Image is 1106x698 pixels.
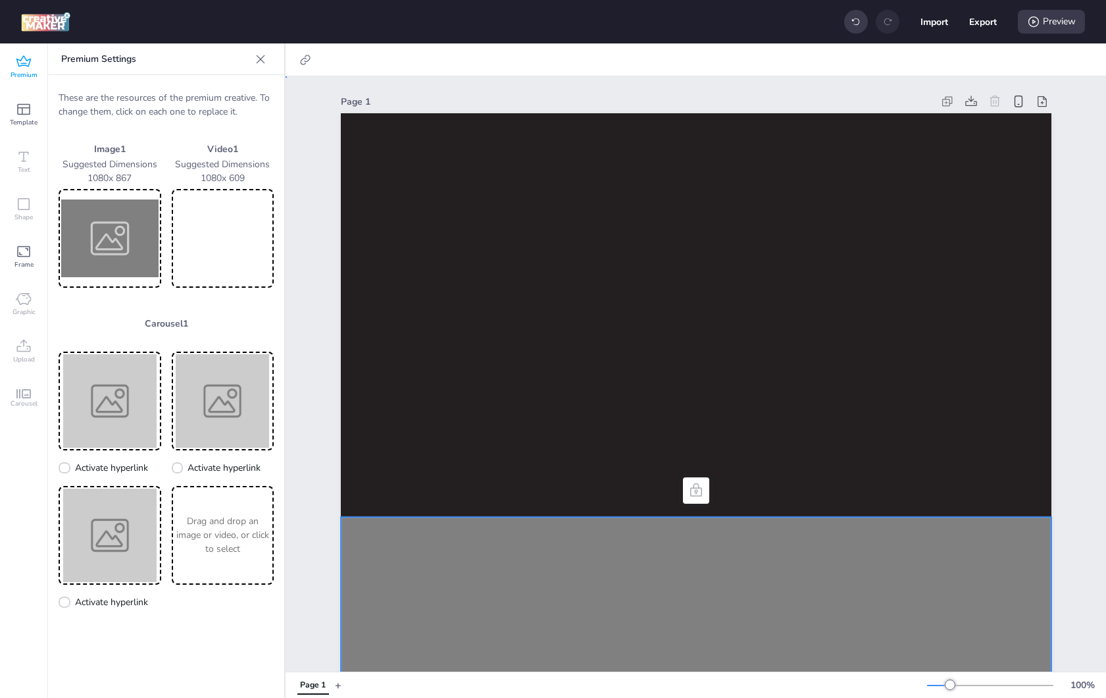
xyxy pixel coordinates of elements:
img: Preview [174,354,272,448]
span: Activate hyperlink [75,595,148,609]
div: Page 1 [341,95,933,109]
div: Preview [1018,10,1085,34]
span: Shape [14,212,33,223]
p: 1080 x 867 [59,171,161,185]
button: Import [920,8,948,36]
img: logo Creative Maker [21,12,70,32]
p: Premium Settings [61,43,250,75]
div: 100 % [1067,678,1098,692]
span: Frame [14,259,34,270]
img: Preview [61,192,159,285]
p: 1080 x 609 [172,171,274,185]
button: + [335,674,341,697]
p: Drag and drop an image or video, or click to select [174,514,272,556]
div: Page 1 [300,680,326,691]
span: Template [10,117,38,128]
p: Carousel 1 [59,317,274,331]
span: Graphic [13,307,36,317]
span: Activate hyperlink [75,461,148,475]
p: Image 1 [59,142,161,156]
span: Text [18,165,30,175]
p: Suggested Dimensions [172,157,274,171]
img: Preview [61,354,159,448]
span: Premium [11,70,38,80]
img: Preview [61,489,159,582]
div: Tabs [291,674,335,697]
p: Suggested Dimensions [59,157,161,171]
span: Carousel [11,398,38,409]
span: Upload [13,354,35,365]
span: Activate hyperlink [188,461,261,475]
p: Video 1 [172,142,274,156]
p: These are the resources of the premium creative. To change them, click on each one to replace it. [59,91,274,119]
button: Export [969,8,997,36]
